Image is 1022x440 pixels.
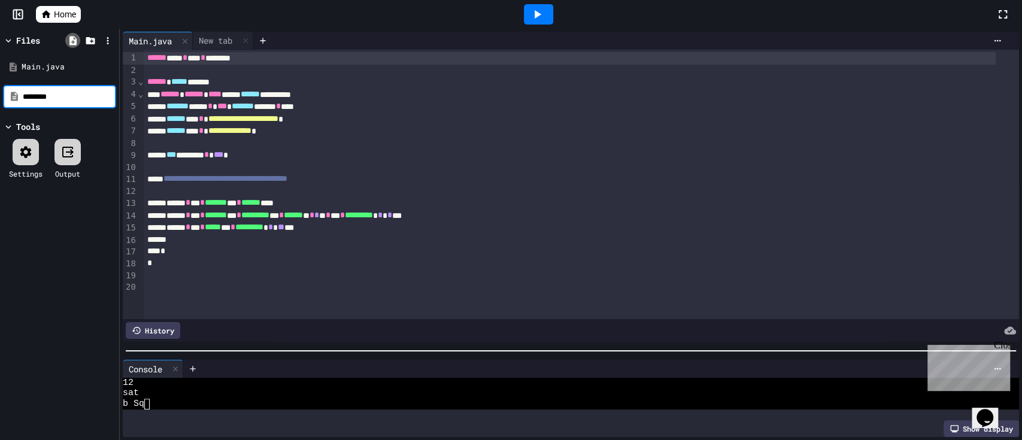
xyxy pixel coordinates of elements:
[193,34,238,47] div: New tab
[54,8,76,20] span: Home
[123,76,138,89] div: 3
[123,210,138,223] div: 14
[5,5,83,76] div: Chat with us now!Close
[36,6,81,23] a: Home
[123,138,138,150] div: 8
[123,113,138,126] div: 6
[923,340,1010,391] iframe: chat widget
[123,399,144,409] span: b Sq
[123,65,138,77] div: 2
[123,198,138,210] div: 13
[123,246,138,258] div: 17
[123,270,138,282] div: 19
[126,322,180,339] div: History
[22,61,115,73] div: Main.java
[123,101,138,113] div: 5
[123,89,138,101] div: 4
[123,125,138,138] div: 7
[138,89,144,99] span: Fold line
[123,363,168,375] div: Console
[123,35,178,47] div: Main.java
[9,168,43,179] div: Settings
[123,222,138,235] div: 15
[138,77,144,86] span: Fold line
[123,162,138,174] div: 10
[972,392,1010,428] iframe: chat widget
[944,420,1019,437] div: Show display
[123,186,138,198] div: 12
[16,120,40,133] div: Tools
[55,168,80,179] div: Output
[193,32,253,50] div: New tab
[123,235,138,247] div: 16
[123,150,138,162] div: 9
[123,281,138,293] div: 20
[123,52,138,65] div: 1
[16,34,40,47] div: Files
[123,32,193,50] div: Main.java
[123,258,138,270] div: 18
[123,174,138,186] div: 11
[123,378,134,389] span: 12
[123,388,139,399] span: sat
[123,360,183,378] div: Console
